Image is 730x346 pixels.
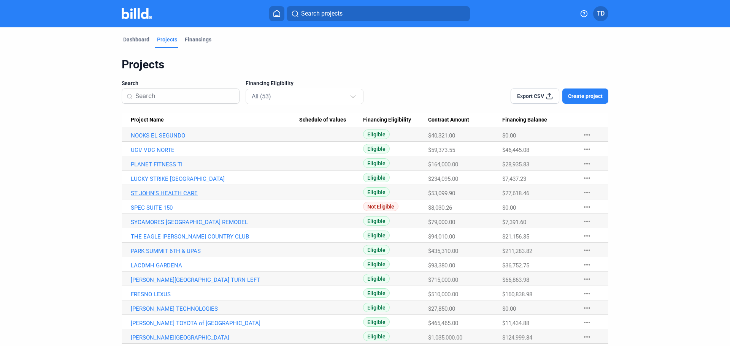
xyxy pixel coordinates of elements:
span: $59,373.55 [428,147,455,153]
span: $11,434.88 [502,320,529,327]
span: Eligible [363,303,390,312]
span: $124,999.84 [502,334,532,341]
span: Not Eligible [363,202,398,211]
span: Eligible [363,173,390,182]
span: Eligible [363,216,390,226]
span: $21,156.35 [502,233,529,240]
a: [PERSON_NAME] TOYOTA of [GEOGRAPHIC_DATA] [131,320,299,327]
span: $93,380.00 [428,262,455,269]
a: SYCAMORES [GEOGRAPHIC_DATA] REMODEL [131,219,299,226]
mat-icon: more_horiz [582,202,592,212]
mat-icon: more_horiz [582,174,592,183]
span: $40,321.00 [428,132,455,139]
span: $234,095.00 [428,175,458,182]
mat-icon: more_horiz [582,159,592,168]
a: LUCKY STRIKE [GEOGRAPHIC_DATA] [131,175,299,182]
mat-icon: more_horiz [582,188,592,197]
span: Eligible [363,130,390,139]
span: $211,283.82 [502,248,532,254]
span: $465,465.00 [428,320,458,327]
a: ST JOHN'S HEALTH CARE [131,190,299,197]
span: Schedule of Values [299,117,346,123]
span: $0.00 [502,132,516,139]
a: [PERSON_NAME] TECHNOLOGIES [131,305,299,312]
button: TD [593,6,608,21]
span: $8,030.26 [428,204,452,211]
span: $94,010.00 [428,233,455,240]
span: $435,310.00 [428,248,458,254]
span: Eligible [363,274,390,283]
a: [PERSON_NAME][GEOGRAPHIC_DATA] [131,334,299,341]
span: $53,099.90 [428,190,455,197]
span: Eligible [363,158,390,168]
img: Billd Company Logo [122,8,152,19]
div: Financings [185,36,211,43]
span: $0.00 [502,204,516,211]
span: Eligible [363,187,390,197]
span: Eligible [363,259,390,269]
mat-icon: more_horiz [582,275,592,284]
span: $7,391.60 [502,219,526,226]
div: Projects [122,57,608,72]
span: $79,000.00 [428,219,455,226]
a: PARK SUMMIT 6TH & UPAS [131,248,299,254]
a: NOOKS EL SEGUNDO [131,132,299,139]
mat-icon: more_horiz [582,130,592,139]
span: $36,752.75 [502,262,529,269]
mat-icon: more_horiz [582,246,592,255]
a: LACDMH GARDENA [131,262,299,269]
span: Eligible [363,317,390,327]
div: Dashboard [123,36,149,43]
span: Eligible [363,245,390,254]
span: Eligible [363,332,390,341]
div: Contract Amount [428,117,502,123]
a: PLANET FITNESS TI [131,161,299,168]
mat-icon: more_horiz [582,289,592,298]
span: Eligible [363,288,390,298]
button: Export CSV [511,88,559,104]
div: Financing Balance [502,117,575,123]
span: Project Name [131,117,164,123]
span: Eligible [363,231,390,240]
span: $66,863.98 [502,276,529,283]
a: SPEC SUITE 150 [131,204,299,211]
span: Export CSV [517,92,544,100]
span: Create project [568,92,603,100]
span: $160,838.98 [502,291,532,298]
mat-select-trigger: All (53) [252,93,271,100]
a: UCI/ VDC NORTE [131,147,299,153]
span: $164,000.00 [428,161,458,168]
span: $27,850.00 [428,305,455,312]
span: $1,035,000.00 [428,334,462,341]
span: Search [122,79,138,87]
button: Search projects [287,6,470,21]
a: FRESNO LEXUS [131,291,299,298]
input: Search [135,88,235,104]
div: Projects [157,36,177,43]
mat-icon: more_horiz [582,318,592,327]
div: Schedule of Values [299,117,363,123]
span: $46,445.08 [502,147,529,153]
mat-icon: more_horiz [582,145,592,154]
span: $7,437.23 [502,175,526,182]
span: $0.00 [502,305,516,312]
span: $28,935.83 [502,161,529,168]
div: Project Name [131,117,299,123]
span: $510,000.00 [428,291,458,298]
mat-icon: more_horiz [582,217,592,226]
span: $715,000.00 [428,276,458,283]
div: Financing Eligibility [363,117,428,123]
a: THE EAGLE [PERSON_NAME] COUNTRY CLUB [131,233,299,240]
span: Search projects [301,9,343,18]
span: Contract Amount [428,117,469,123]
span: $27,618.46 [502,190,529,197]
span: Financing Eligibility [246,79,294,87]
mat-icon: more_horiz [582,231,592,240]
span: Financing Balance [502,117,547,123]
span: Financing Eligibility [363,117,411,123]
a: [PERSON_NAME][GEOGRAPHIC_DATA] TURN LEFT [131,276,299,283]
span: Eligible [363,144,390,153]
mat-icon: more_horiz [582,332,592,341]
mat-icon: more_horiz [582,303,592,313]
mat-icon: more_horiz [582,260,592,269]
